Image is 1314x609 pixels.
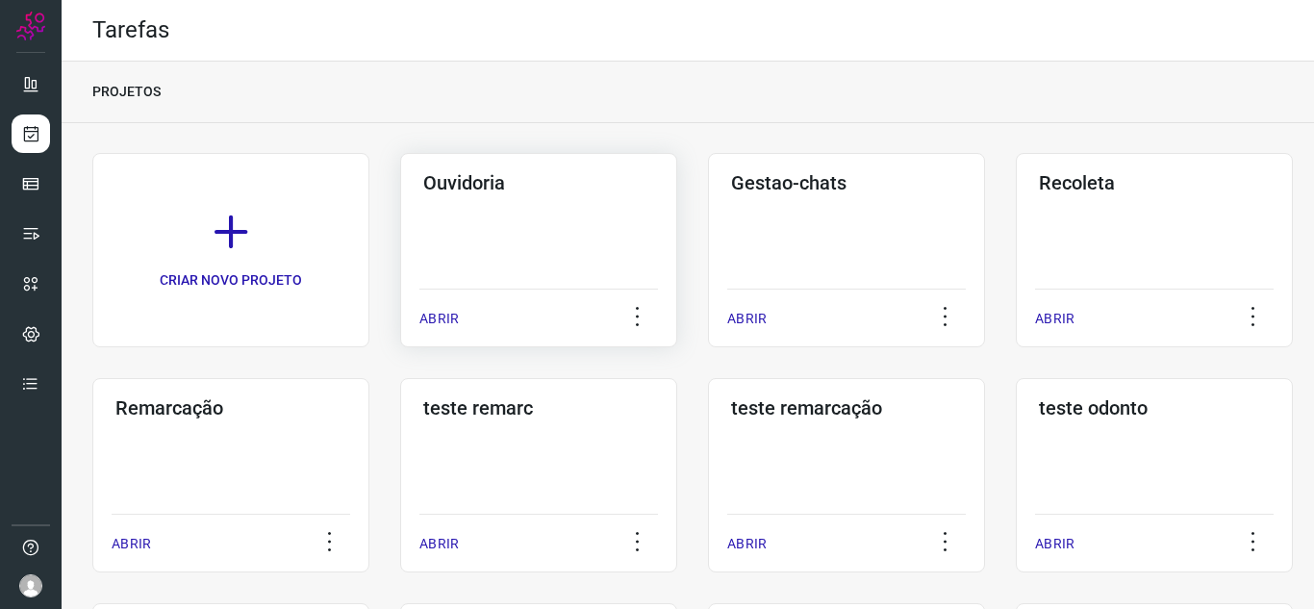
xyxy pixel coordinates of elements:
[115,396,346,419] h3: Remarcação
[92,16,169,44] h2: Tarefas
[1039,396,1270,419] h3: teste odonto
[1035,534,1074,554] p: ABRIR
[423,396,654,419] h3: teste remarc
[727,534,767,554] p: ABRIR
[731,171,962,194] h3: Gestao-chats
[160,270,302,291] p: CRIAR NOVO PROJETO
[112,534,151,554] p: ABRIR
[1039,171,1270,194] h3: Recoleta
[1035,309,1074,329] p: ABRIR
[731,396,962,419] h3: teste remarcação
[16,12,45,40] img: Logo
[19,574,42,597] img: avatar-user-boy.jpg
[92,82,161,102] p: PROJETOS
[419,309,459,329] p: ABRIR
[727,309,767,329] p: ABRIR
[423,171,654,194] h3: Ouvidoria
[419,534,459,554] p: ABRIR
